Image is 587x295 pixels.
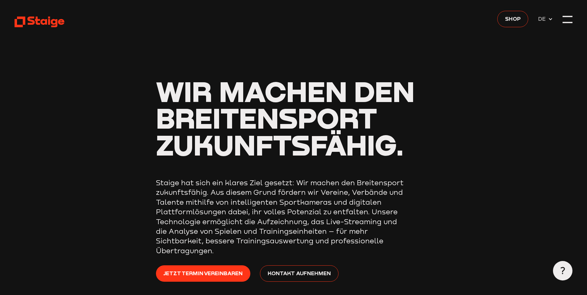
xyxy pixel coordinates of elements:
[538,15,548,23] span: DE
[156,265,250,282] a: Jetzt Termin vereinbaren
[497,11,528,27] a: Shop
[260,265,338,282] a: Kontakt aufnehmen
[505,14,521,23] span: Shop
[163,269,243,277] span: Jetzt Termin vereinbaren
[156,74,415,162] span: Wir machen den Breitensport zukunftsfähig.
[156,178,404,256] p: Staige hat sich ein klares Ziel gesetzt: Wir machen den Breitensport zukunftsfähig. Aus diesem Gr...
[268,269,331,277] span: Kontakt aufnehmen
